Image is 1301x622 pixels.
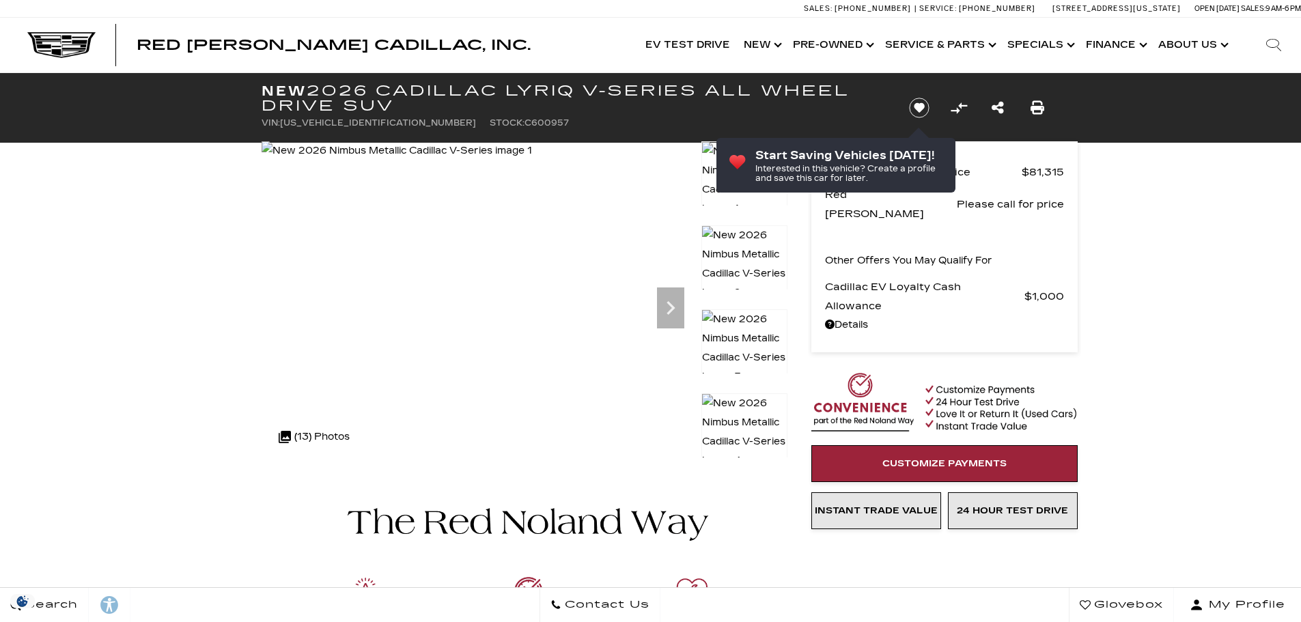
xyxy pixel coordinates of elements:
[1194,4,1240,13] span: Open [DATE]
[1069,588,1174,622] a: Glovebox
[1151,18,1233,72] a: About Us
[878,18,1001,72] a: Service & Parts
[1022,162,1064,182] span: $81,315
[949,98,969,118] button: Compare Vehicle
[804,4,833,13] span: Sales:
[957,505,1068,516] span: 24 Hour Test Drive
[27,32,96,58] img: Cadillac Dark Logo with Cadillac White Text
[21,595,78,614] span: Search
[657,287,684,328] div: Next
[904,97,934,119] button: Save vehicle
[825,162,1064,182] a: MSRP - Total Vehicle Price $81,315
[737,18,786,72] a: New
[1241,4,1265,13] span: Sales:
[137,37,531,53] span: Red [PERSON_NAME] Cadillac, Inc.
[811,492,941,529] a: Instant Trade Value
[272,421,356,453] div: (13) Photos
[701,225,787,303] img: New 2026 Nimbus Metallic Cadillac V-Series image 2
[524,118,569,128] span: C600957
[490,118,524,128] span: Stock:
[1031,98,1044,117] a: Print this New 2026 Cadillac LYRIQ V-Series All Wheel Drive SUV
[639,18,737,72] a: EV Test Drive
[7,594,38,608] section: Click to Open Cookie Consent Modal
[1052,4,1181,13] a: [STREET_ADDRESS][US_STATE]
[280,118,476,128] span: [US_VEHICLE_IDENTIFICATION_NUMBER]
[825,185,1064,223] a: Red [PERSON_NAME] Please call for price
[1265,4,1301,13] span: 9 AM-6 PM
[804,5,914,12] a: Sales: [PHONE_NUMBER]
[7,594,38,608] img: Opt-Out Icon
[992,98,1004,117] a: Share this New 2026 Cadillac LYRIQ V-Series All Wheel Drive SUV
[262,118,280,128] span: VIN:
[948,492,1078,529] a: 24 Hour Test Drive
[262,141,532,160] img: New 2026 Nimbus Metallic Cadillac V-Series image 1
[825,315,1064,335] a: Details
[815,505,938,516] span: Instant Trade Value
[540,588,660,622] a: Contact Us
[957,195,1064,214] span: Please call for price
[137,38,531,52] a: Red [PERSON_NAME] Cadillac, Inc.
[825,185,957,223] span: Red [PERSON_NAME]
[919,4,957,13] span: Service:
[811,445,1078,482] a: Customize Payments
[561,595,649,614] span: Contact Us
[701,141,787,219] img: New 2026 Nimbus Metallic Cadillac V-Series image 1
[786,18,878,72] a: Pre-Owned
[1001,18,1079,72] a: Specials
[1091,595,1163,614] span: Glovebox
[262,83,886,113] h1: 2026 Cadillac LYRIQ V-Series All Wheel Drive SUV
[825,277,1064,315] a: Cadillac EV Loyalty Cash Allowance $1,000
[1174,588,1301,622] button: Open user profile menu
[825,162,1022,182] span: MSRP - Total Vehicle Price
[835,4,911,13] span: [PHONE_NUMBER]
[1079,18,1151,72] a: Finance
[1024,287,1064,306] span: $1,000
[914,5,1039,12] a: Service: [PHONE_NUMBER]
[701,309,787,387] img: New 2026 Nimbus Metallic Cadillac V-Series image 3
[825,251,992,270] p: Other Offers You May Qualify For
[262,83,307,99] strong: New
[1203,595,1285,614] span: My Profile
[825,277,1024,315] span: Cadillac EV Loyalty Cash Allowance
[882,458,1007,469] span: Customize Payments
[959,4,1035,13] span: [PHONE_NUMBER]
[701,393,787,471] img: New 2026 Nimbus Metallic Cadillac V-Series image 4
